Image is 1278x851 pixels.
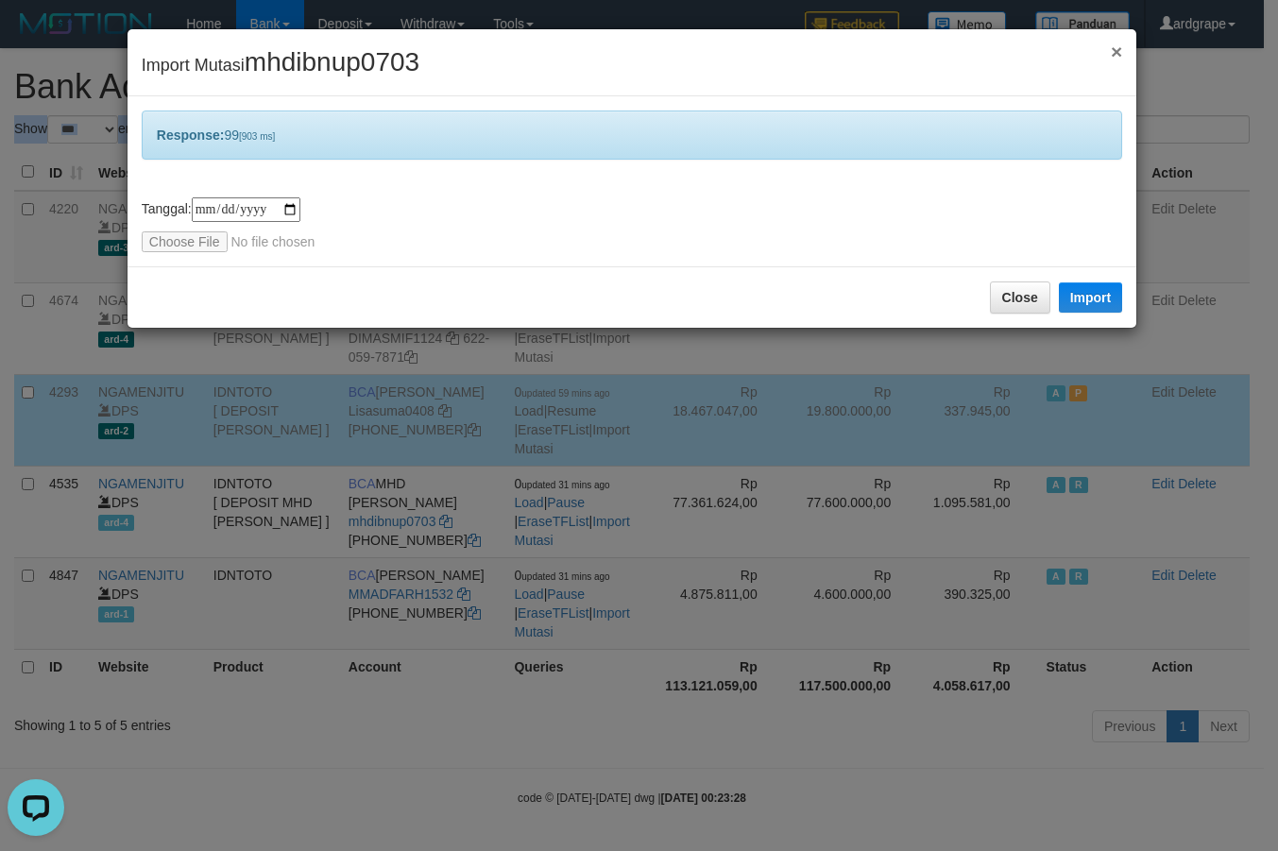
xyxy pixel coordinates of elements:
div: 99 [142,111,1122,160]
div: Tanggal: [142,197,1122,252]
span: Import Mutasi [142,56,419,75]
button: Import [1059,282,1123,313]
span: [903 ms] [239,131,275,142]
button: Close [990,281,1050,314]
b: Response: [157,128,225,143]
button: Open LiveChat chat widget [8,8,64,64]
button: Close [1111,42,1122,61]
span: × [1111,41,1122,62]
span: mhdibnup0703 [245,47,419,77]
